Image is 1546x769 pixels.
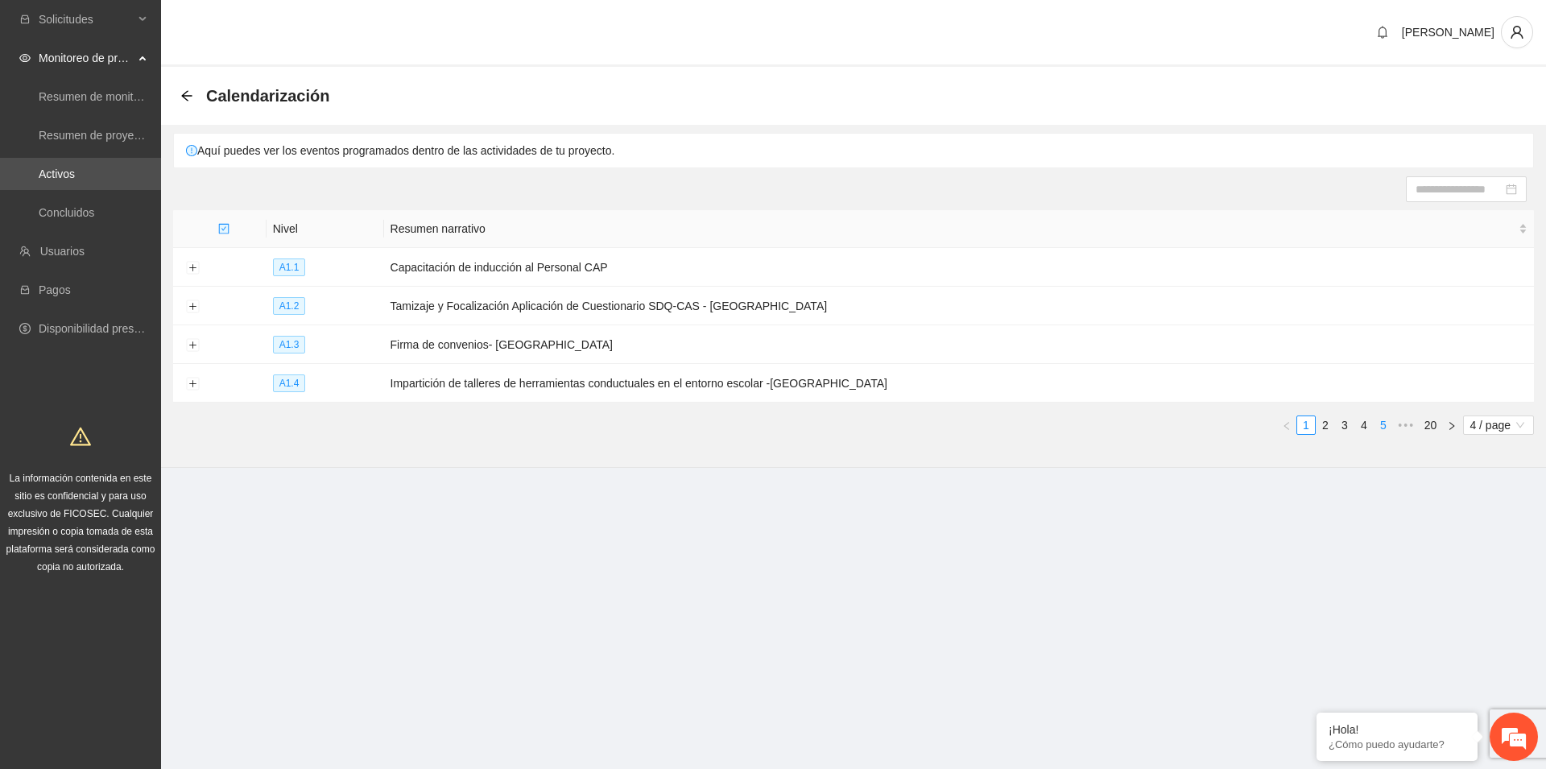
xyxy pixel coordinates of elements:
[273,336,306,353] span: A1.3
[70,426,91,447] span: warning
[384,248,1534,287] td: Capacitación de inducción al Personal CAP
[1317,416,1334,434] a: 2
[186,378,199,391] button: Expand row
[180,89,193,102] span: arrow-left
[39,206,94,219] a: Concluidos
[206,83,329,109] span: Calendarización
[391,220,1515,238] span: Resumen narrativo
[1277,416,1296,435] li: Previous Page
[1354,416,1374,435] li: 4
[1442,416,1461,435] button: right
[1374,416,1392,434] a: 5
[186,339,199,352] button: Expand row
[1502,25,1532,39] span: user
[1470,416,1527,434] span: 4 / page
[1402,26,1494,39] span: [PERSON_NAME]
[84,82,271,103] div: Chatee con nosotros ahora
[39,129,211,142] a: Resumen de proyectos aprobados
[6,473,155,573] span: La información contenida en este sitio es confidencial y para uso exclusivo de FICOSEC. Cualquier...
[1336,416,1354,434] a: 3
[1329,738,1465,750] p: ¿Cómo puedo ayudarte?
[39,167,75,180] a: Activos
[1374,416,1393,435] li: 5
[1370,19,1395,45] button: bell
[39,90,156,103] a: Resumen de monitoreo
[1420,416,1442,434] a: 20
[1370,26,1395,39] span: bell
[1442,416,1461,435] li: Next Page
[186,145,197,156] span: exclamation-circle
[273,258,306,276] span: A1.1
[273,374,306,392] span: A1.4
[1393,416,1419,435] span: •••
[1335,416,1354,435] li: 3
[1463,416,1534,435] div: Page Size
[1277,416,1296,435] button: left
[186,262,199,275] button: Expand row
[1447,421,1457,431] span: right
[39,322,176,335] a: Disponibilidad presupuestal
[264,8,303,47] div: Minimizar ventana de chat en vivo
[384,287,1534,325] td: Tamizaje y Focalización Aplicación de Cuestionario SDQ-CAS - [GEOGRAPHIC_DATA]
[1501,16,1533,48] button: user
[19,52,31,64] span: eye
[39,283,71,296] a: Pagos
[39,42,134,74] span: Monitoreo de proyectos
[384,210,1534,248] th: Resumen narrativo
[384,364,1534,403] td: Impartición de talleres de herramientas conductuales en el entorno escolar -[GEOGRAPHIC_DATA]
[1355,416,1373,434] a: 4
[39,3,134,35] span: Solicitudes
[1393,416,1419,435] li: Next 5 Pages
[93,215,222,378] span: Estamos en línea.
[40,245,85,258] a: Usuarios
[19,14,31,25] span: inbox
[8,440,307,496] textarea: Escriba su mensaje y pulse “Intro”
[273,297,306,315] span: A1.2
[1297,416,1315,434] a: 1
[186,300,199,313] button: Expand row
[180,89,193,103] div: Back
[1419,416,1443,435] li: 20
[174,134,1533,167] div: Aquí puedes ver los eventos programados dentro de las actividades de tu proyecto.
[384,325,1534,364] td: Firma de convenios- [GEOGRAPHIC_DATA]
[1329,723,1465,736] div: ¡Hola!
[1296,416,1316,435] li: 1
[267,210,384,248] th: Nivel
[1282,421,1292,431] span: left
[218,223,229,234] span: check-square
[1316,416,1335,435] li: 2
